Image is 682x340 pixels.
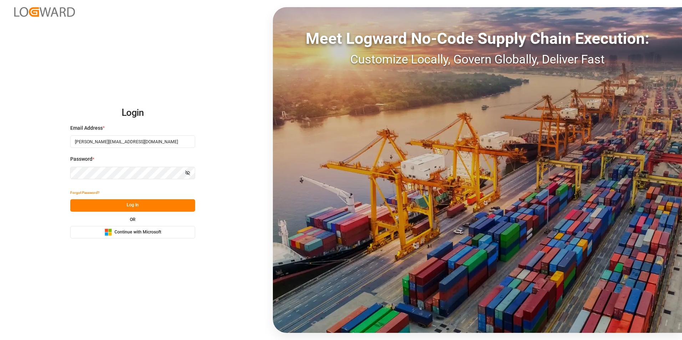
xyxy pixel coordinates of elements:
[70,155,92,163] span: Password
[114,229,161,236] span: Continue with Microsoft
[14,7,75,17] img: Logward_new_orange.png
[70,187,100,199] button: Forgot Password?
[70,226,195,238] button: Continue with Microsoft
[273,27,682,50] div: Meet Logward No-Code Supply Chain Execution:
[130,217,136,222] small: OR
[273,50,682,68] div: Customize Locally, Govern Globally, Deliver Fast
[70,124,103,132] span: Email Address
[70,135,195,148] input: Enter your email
[70,102,195,124] h2: Login
[70,199,195,212] button: Log In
